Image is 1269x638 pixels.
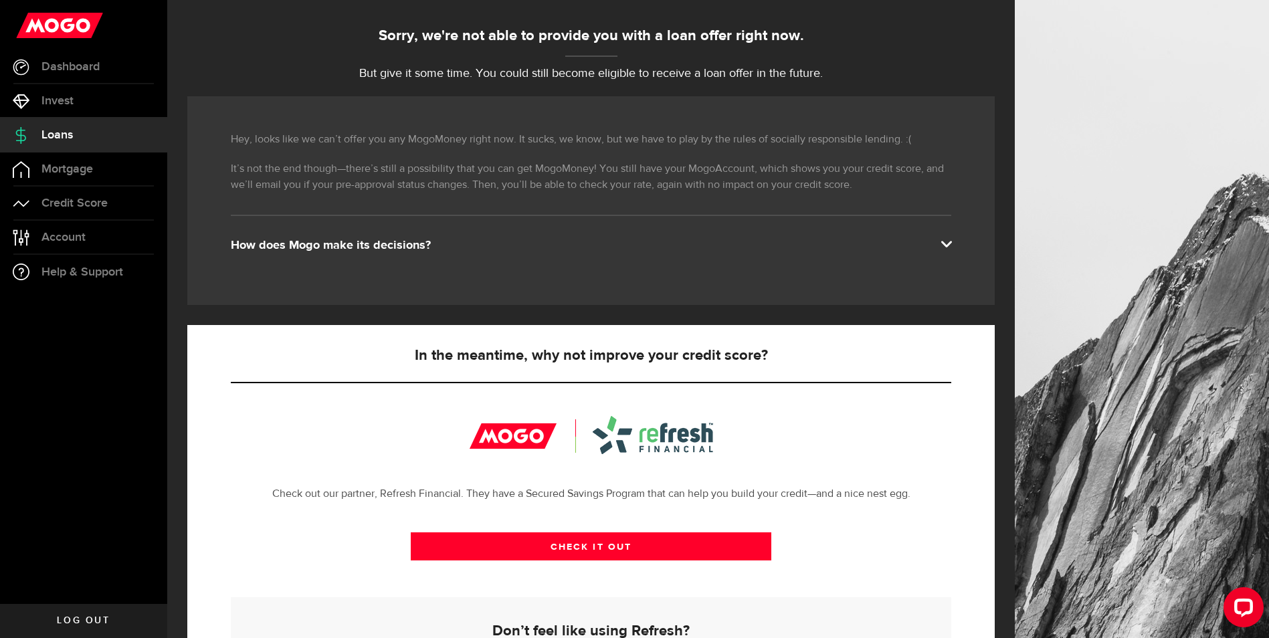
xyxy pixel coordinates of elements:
a: CHECK IT OUT [411,532,771,560]
span: Invest [41,95,74,107]
p: It’s not the end though—there’s still a possibility that you can get MogoMoney! You still have yo... [231,161,951,193]
p: But give it some time. You could still become eligible to receive a loan offer in the future. [187,65,995,83]
div: Sorry, we're not able to provide you with a loan offer right now. [187,25,995,47]
p: Check out our partner, Refresh Financial. They have a Secured Savings Program that can help you b... [231,486,951,502]
span: Mortgage [41,163,93,175]
span: Account [41,231,86,243]
span: Loans [41,129,73,141]
span: Log out [57,616,110,625]
span: Dashboard [41,61,100,73]
span: Credit Score [41,197,108,209]
span: Help & Support [41,266,123,278]
iframe: LiveChat chat widget [1213,582,1269,638]
div: How does Mogo make its decisions? [231,237,951,253]
p: Hey, looks like we can’t offer you any MogoMoney right now. It sucks, we know, but we have to pla... [231,132,951,148]
h5: In the meantime, why not improve your credit score? [231,348,951,364]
